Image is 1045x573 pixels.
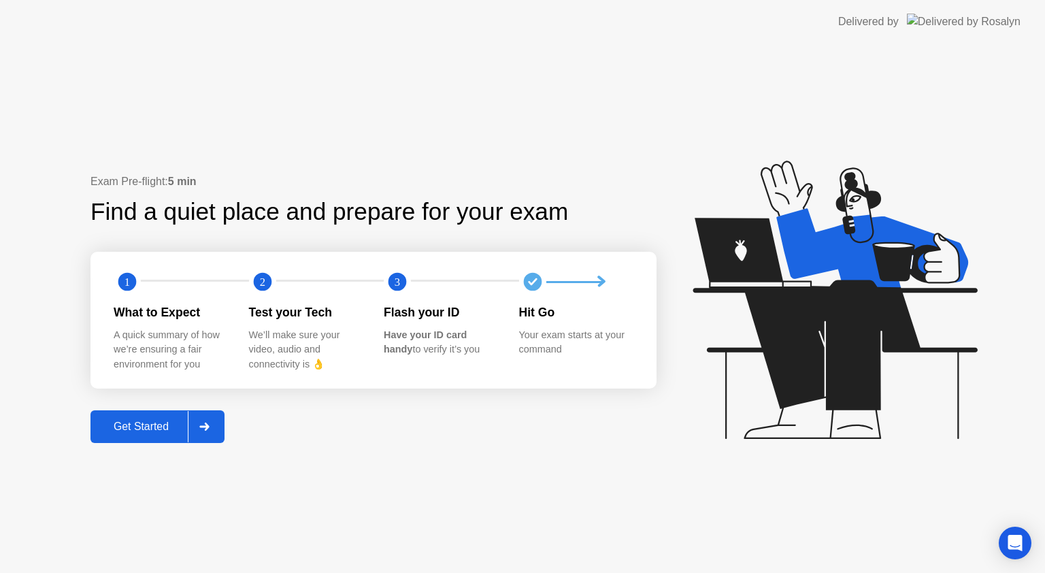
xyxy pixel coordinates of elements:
div: Exam Pre-flight: [90,174,657,190]
div: Open Intercom Messenger [999,527,1031,559]
div: Find a quiet place and prepare for your exam [90,194,570,230]
div: Flash your ID [384,304,497,321]
text: 2 [259,276,265,289]
div: Your exam starts at your command [519,328,633,357]
div: Delivered by [838,14,899,30]
img: Delivered by Rosalyn [907,14,1021,29]
div: A quick summary of how we’re ensuring a fair environment for you [114,328,227,372]
div: We’ll make sure your video, audio and connectivity is 👌 [249,328,363,372]
div: Hit Go [519,304,633,321]
b: 5 min [168,176,197,187]
div: to verify it’s you [384,328,497,357]
div: Test your Tech [249,304,363,321]
button: Get Started [90,410,225,443]
b: Have your ID card handy [384,329,467,355]
div: Get Started [95,421,188,433]
div: What to Expect [114,304,227,321]
text: 3 [395,276,400,289]
text: 1 [125,276,130,289]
